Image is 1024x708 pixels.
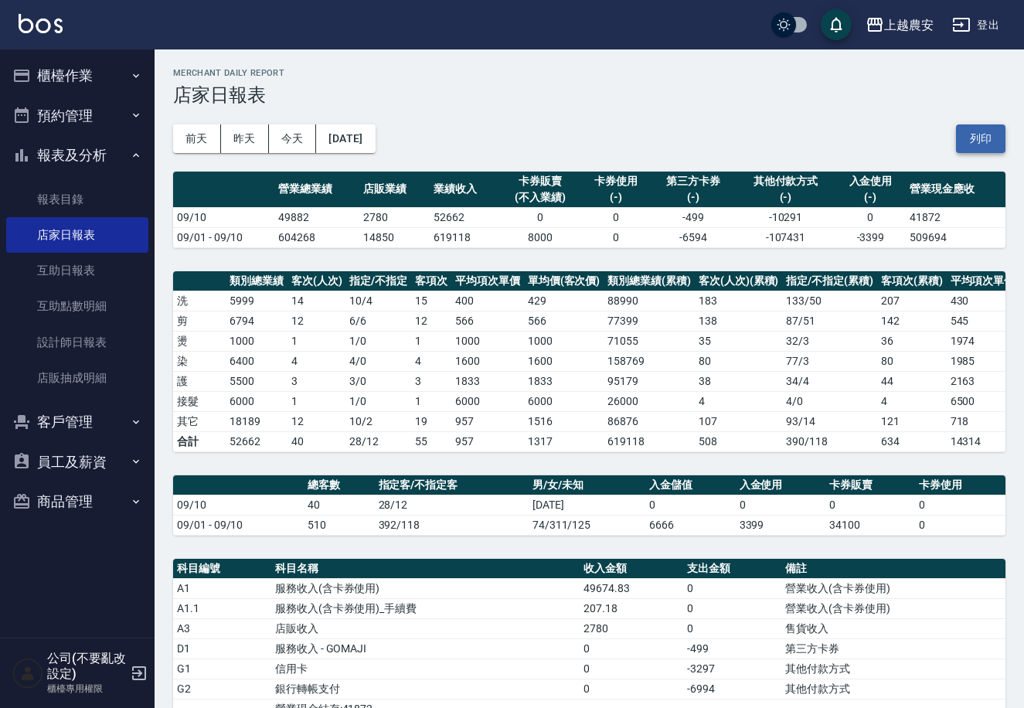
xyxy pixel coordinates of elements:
[304,515,375,535] td: 510
[825,495,915,515] td: 0
[271,618,580,638] td: 店販收入
[345,411,411,431] td: 10 / 2
[173,371,226,391] td: 護
[906,227,1005,247] td: 509694
[524,331,604,351] td: 1000
[226,411,287,431] td: 18189
[580,659,683,679] td: 0
[6,402,148,442] button: 客戶管理
[345,371,411,391] td: 3 / 0
[859,9,940,41] button: 上越農安
[359,172,430,208] th: 店販業績
[695,371,783,391] td: 38
[271,638,580,659] td: 服務收入 - GOMAJI
[604,331,695,351] td: 71055
[645,475,735,495] th: 入金儲值
[695,351,783,371] td: 80
[304,475,375,495] th: 總客數
[173,124,221,153] button: 前天
[580,598,683,618] td: 207.18
[173,559,271,579] th: 科目編號
[683,618,781,638] td: 0
[221,124,269,153] button: 昨天
[226,271,287,291] th: 類別總業績
[580,559,683,579] th: 收入金額
[604,271,695,291] th: 類別總業績(累積)
[6,96,148,136] button: 預約管理
[6,253,148,288] a: 互助日報表
[877,391,947,411] td: 4
[524,351,604,371] td: 1600
[695,311,783,331] td: 138
[524,391,604,411] td: 6000
[287,371,346,391] td: 3
[359,227,430,247] td: 14850
[683,559,781,579] th: 支出金額
[411,351,451,371] td: 4
[345,391,411,411] td: 1 / 0
[173,679,271,699] td: G2
[782,311,877,331] td: 87 / 51
[451,431,524,451] td: 957
[877,411,947,431] td: 121
[226,431,287,451] td: 52662
[173,68,1005,78] h2: Merchant Daily Report
[839,189,902,206] div: (-)
[695,431,783,451] td: 508
[345,291,411,311] td: 10 / 4
[271,578,580,598] td: 服務收入(含卡券使用)
[451,331,524,351] td: 1000
[6,325,148,360] a: 設計師日報表
[781,618,1005,638] td: 售貨收入
[411,331,451,351] td: 1
[604,351,695,371] td: 158769
[287,331,346,351] td: 1
[173,331,226,351] td: 燙
[226,311,287,331] td: 6794
[782,411,877,431] td: 93 / 14
[451,311,524,331] td: 566
[173,659,271,679] td: G1
[877,311,947,331] td: 142
[226,391,287,411] td: 6000
[173,475,1005,536] table: a dense table
[269,124,317,153] button: 今天
[604,411,695,431] td: 86876
[645,495,735,515] td: 0
[287,391,346,411] td: 1
[781,559,1005,579] th: 備註
[173,411,226,431] td: 其它
[287,411,346,431] td: 12
[271,659,580,679] td: 信用卡
[173,351,226,371] td: 染
[226,331,287,351] td: 1000
[451,371,524,391] td: 1833
[451,391,524,411] td: 6000
[411,411,451,431] td: 19
[6,217,148,253] a: 店家日報表
[316,124,375,153] button: [DATE]
[271,679,580,699] td: 銀行轉帳支付
[411,291,451,311] td: 15
[173,495,304,515] td: 09/10
[906,172,1005,208] th: 營業現金應收
[580,679,683,699] td: 0
[781,638,1005,659] td: 第三方卡券
[906,207,1005,227] td: 41872
[695,331,783,351] td: 35
[655,189,732,206] div: (-)
[524,291,604,311] td: 429
[740,173,832,189] div: 其他付款方式
[6,135,148,175] button: 報表及分析
[580,618,683,638] td: 2780
[884,15,934,35] div: 上越農安
[173,638,271,659] td: D1
[736,515,825,535] td: 3399
[915,515,1005,535] td: 0
[825,515,915,535] td: 34100
[695,391,783,411] td: 4
[825,475,915,495] th: 卡券販賣
[504,173,577,189] div: 卡券販賣
[781,598,1005,618] td: 營業收入(含卡券使用)
[683,679,781,699] td: -6994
